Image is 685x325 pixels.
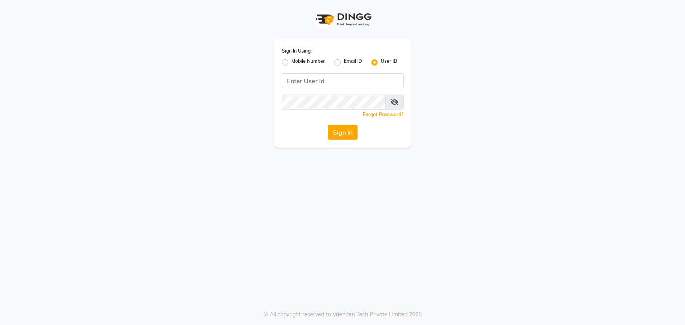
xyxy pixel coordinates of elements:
input: Username [282,95,386,110]
label: Sign In Using: [282,47,312,55]
label: Email ID [344,58,362,67]
input: Username [282,73,404,88]
label: Mobile Number [291,58,325,67]
a: Forgot Password? [363,111,404,117]
button: Sign In [328,125,358,140]
img: logo1.svg [311,8,374,31]
label: User ID [381,58,397,67]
